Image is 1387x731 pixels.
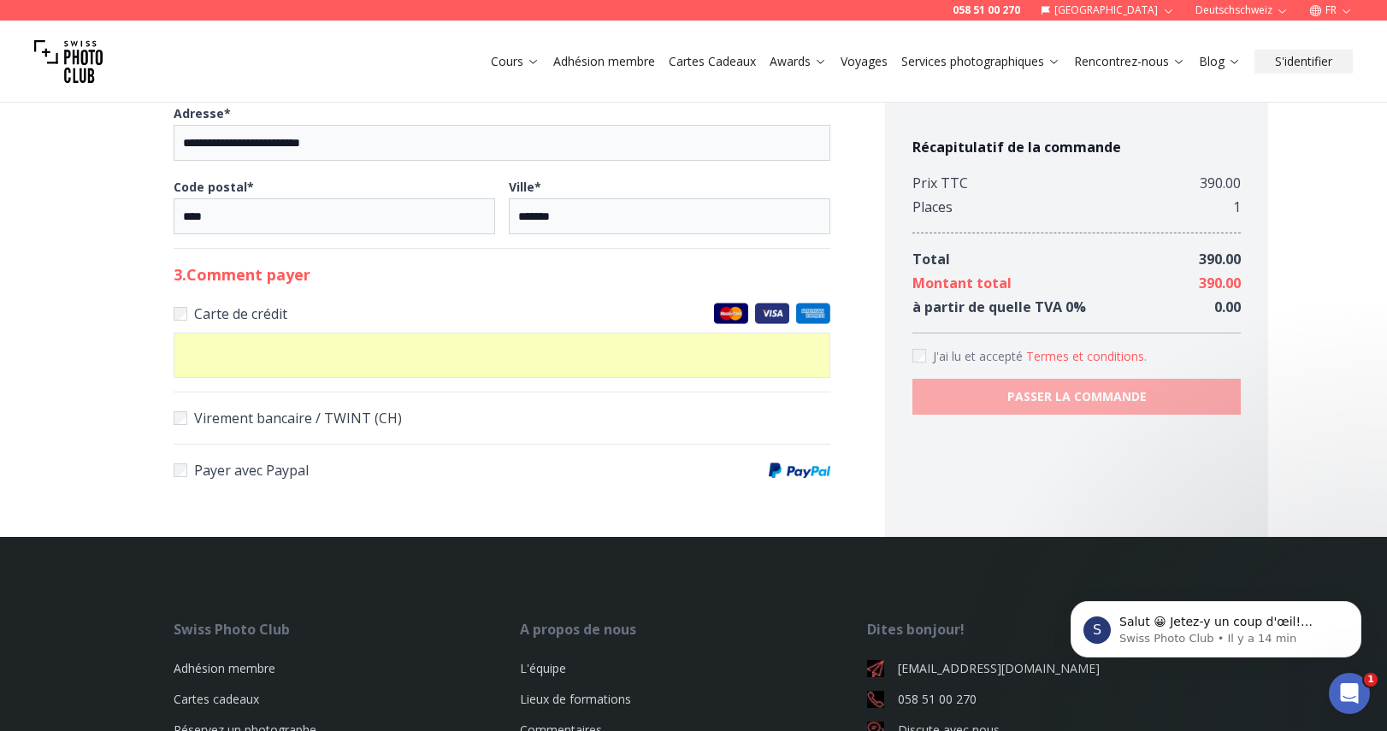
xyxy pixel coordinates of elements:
[912,379,1241,415] button: PASSER LA COMMANDE
[769,463,830,478] img: Paypal
[174,307,187,321] input: Carte de créditMaster CardsVisaAmerican Express
[174,198,495,234] input: Code postal*
[1214,298,1241,316] span: 0.00
[174,411,187,425] input: Virement bancaire / TWINT (CH)
[1329,673,1370,714] iframe: Intercom live chat
[834,50,894,74] button: Voyages
[912,295,1086,319] div: à partir de quelle TVA 0 %
[1192,50,1248,74] button: Blog
[1364,673,1378,687] span: 1
[796,303,830,324] img: American Express
[174,458,830,482] label: Payer avec Paypal
[662,50,763,74] button: Cartes Cadeaux
[1007,388,1147,405] b: PASSER LA COMMANDE
[901,53,1060,70] a: Services photographiques
[484,50,546,74] button: Cours
[1199,250,1241,268] span: 390.00
[763,50,834,74] button: Awards
[714,303,748,324] img: Master Cards
[174,302,830,326] label: Carte de crédit
[174,262,830,286] h2: 3 . Comment payer
[1233,195,1241,219] div: 1
[174,660,275,676] a: Adhésion membre
[520,691,631,707] a: Lieux de formations
[867,691,1213,708] a: 058 51 00 270
[770,53,827,70] a: Awards
[174,619,520,640] div: Swiss Photo Club
[912,247,950,271] div: Total
[1067,50,1192,74] button: Rencontrez-nous
[1199,274,1241,292] span: 390.00
[174,105,231,121] b: Adresse *
[1045,565,1387,685] iframe: Intercom notifications message
[933,348,1026,364] span: J'ai lu et accepté
[755,303,789,324] img: Visa
[912,349,926,363] input: Accept terms
[1026,348,1147,365] button: Accept termsJ'ai lu et accepté
[185,347,819,363] iframe: Cadre de saisie sécurisé pour le paiement par carte
[867,660,1213,677] a: [EMAIL_ADDRESS][DOMAIN_NAME]
[509,198,830,234] input: Ville*
[520,619,866,640] div: A propos de nous
[867,619,1213,640] div: Dites bonjour!
[491,53,540,70] a: Cours
[912,271,1012,295] div: Montant total
[174,463,187,477] input: Payer avec PaypalPaypal
[174,179,254,195] b: Code postal *
[553,53,655,70] a: Adhésion membre
[841,53,888,70] a: Voyages
[912,171,968,195] div: Prix TTC
[953,3,1020,17] a: 058 51 00 270
[912,137,1241,157] h4: Récapitulatif de la commande
[1200,171,1241,195] div: 390.00
[1074,53,1185,70] a: Rencontrez-nous
[509,179,541,195] b: Ville *
[174,125,830,161] input: Adresse*
[546,50,662,74] button: Adhésion membre
[174,691,259,707] a: Cartes cadeaux
[912,195,953,219] div: Places
[34,27,103,96] img: Swiss photo club
[1254,50,1353,74] button: S'identifier
[669,53,756,70] a: Cartes Cadeaux
[894,50,1067,74] button: Services photographiques
[174,406,830,430] label: Virement bancaire / TWINT (CH)
[520,660,566,676] a: L'équipe
[1199,53,1241,70] a: Blog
